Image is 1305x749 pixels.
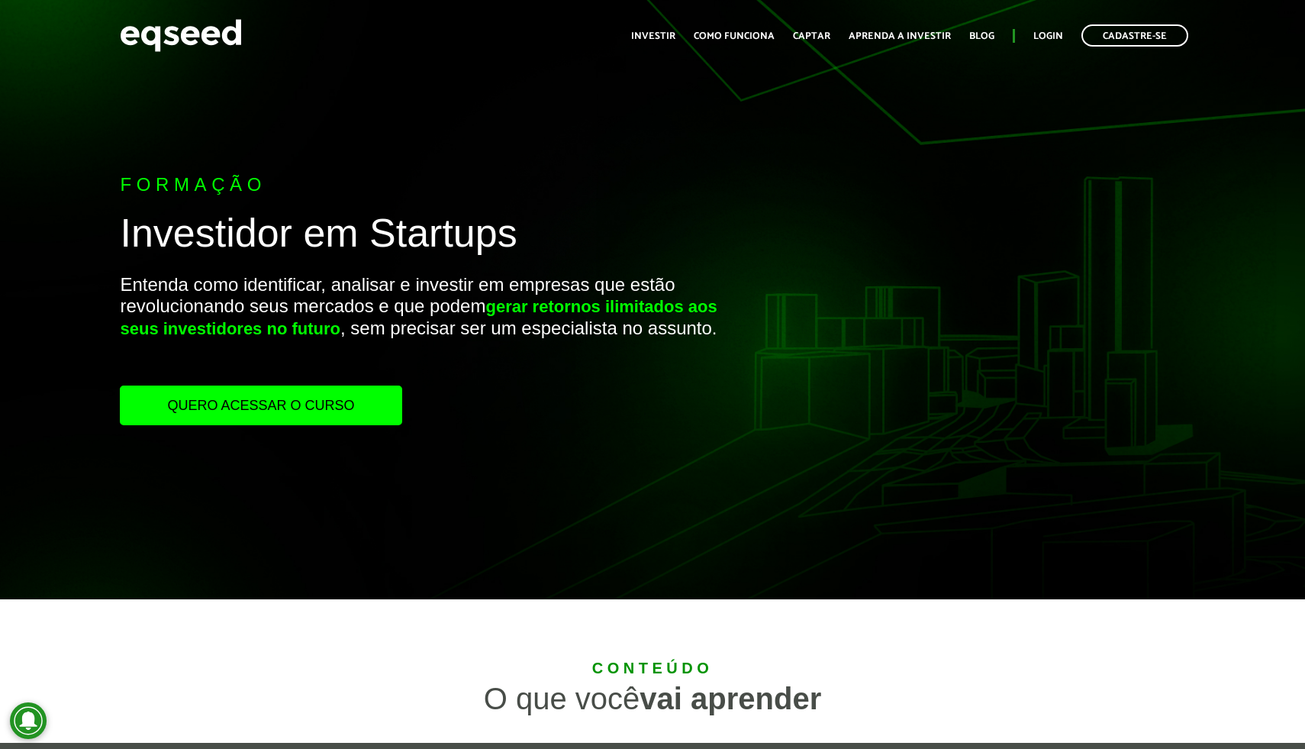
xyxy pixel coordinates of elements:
p: Formação [120,174,749,196]
a: Login [1033,31,1063,41]
div: O que você [229,683,1076,714]
a: Quero acessar o curso [120,386,401,425]
a: Como funciona [694,31,775,41]
a: Cadastre-se [1081,24,1188,47]
img: EqSeed [120,15,242,56]
strong: vai aprender [640,682,821,715]
a: Investir [631,31,675,41]
div: Conteúdo [229,660,1076,676]
a: Blog [969,31,994,41]
a: Captar [793,31,830,41]
p: Entenda como identificar, analisar e investir em empresas que estão revolucionando seus mercados ... [120,274,749,386]
a: Aprenda a investir [849,31,951,41]
h1: Investidor em Startups [120,211,749,263]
